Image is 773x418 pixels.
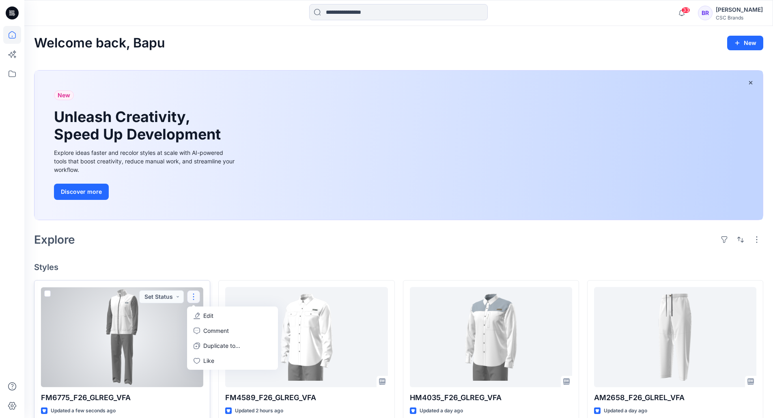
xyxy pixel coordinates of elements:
[58,90,70,100] span: New
[34,262,763,272] h4: Styles
[225,392,388,403] p: FM4589_F26_GLREG_VFA
[225,287,388,387] a: FM4589_F26_GLREG_VFA
[594,287,756,387] a: AM2658_F26_GLREL_VFA
[34,233,75,246] h2: Explore
[34,36,165,51] h2: Welcome back, Bapu
[203,356,214,365] p: Like
[410,392,572,403] p: HM4035_F26_GLREG_VFA
[41,287,203,387] a: FM6775_F26_GLREG_VFA
[203,326,229,335] p: Comment
[410,287,572,387] a: HM4035_F26_GLREG_VFA
[716,15,763,21] div: CSC Brands
[604,407,647,415] p: Updated a day ago
[420,407,463,415] p: Updated a day ago
[203,341,240,350] p: Duplicate to...
[54,108,224,143] h1: Unleash Creativity, Speed Up Development
[235,407,283,415] p: Updated 2 hours ago
[41,392,203,403] p: FM6775_F26_GLREG_VFA
[54,184,109,200] button: Discover more
[681,7,690,13] span: 33
[51,407,116,415] p: Updated a few seconds ago
[716,5,763,15] div: [PERSON_NAME]
[594,392,756,403] p: AM2658_F26_GLREL_VFA
[203,311,213,320] p: Edit
[54,148,237,174] div: Explore ideas faster and recolor styles at scale with AI-powered tools that boost creativity, red...
[727,36,763,50] button: New
[189,308,276,323] a: Edit
[54,184,237,200] a: Discover more
[698,6,713,20] div: BR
